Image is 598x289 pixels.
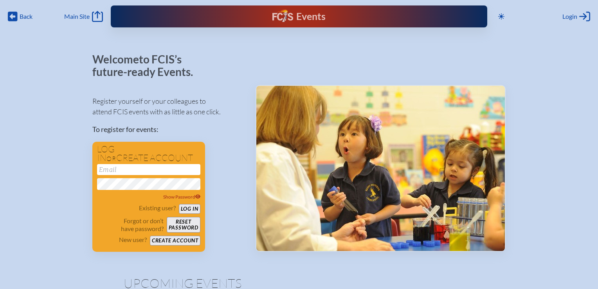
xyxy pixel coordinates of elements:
span: Show Password [163,194,201,200]
button: Create account [150,236,200,246]
p: To register for events: [92,124,243,135]
button: Resetpassword [167,217,200,233]
span: Back [20,13,32,20]
p: Welcome to FCIS’s future-ready Events. [92,53,202,78]
span: or [106,155,116,163]
div: FCIS Events — Future ready [217,9,380,23]
p: Register yourself or your colleagues to attend FCIS events with as little as one click. [92,96,243,117]
span: Login [562,13,577,20]
a: Main Site [64,11,103,22]
button: Log in [179,204,200,214]
p: New user? [119,236,147,244]
h1: Log in create account [97,145,200,163]
input: Email [97,164,200,175]
img: Events [256,86,505,251]
span: Main Site [64,13,90,20]
p: Existing user? [139,204,176,212]
p: Forgot or don’t have password? [97,217,164,233]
